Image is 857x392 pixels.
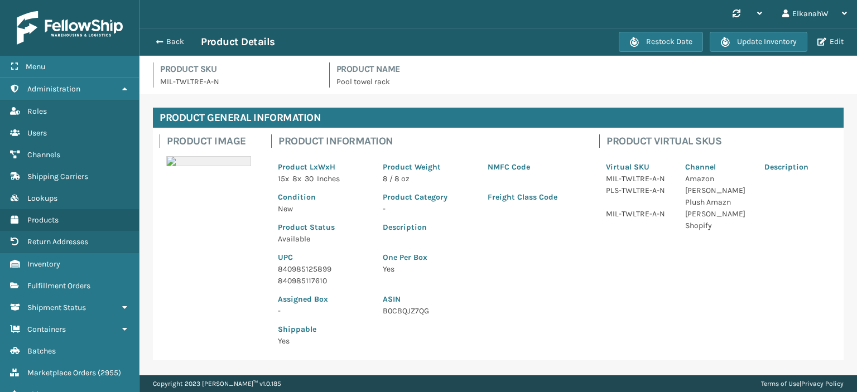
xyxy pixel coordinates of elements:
p: Description [383,221,579,233]
p: Yes [383,263,579,275]
p: - [383,203,474,215]
span: 30 [305,174,314,183]
p: Copyright 2023 [PERSON_NAME]™ v 1.0.185 [153,375,281,392]
p: Amazon [685,173,751,185]
button: Update Inventory [710,32,807,52]
span: Inventory [27,259,60,269]
span: 8 x [292,174,301,183]
p: UPC [278,251,369,263]
p: 840985125899 [278,263,369,275]
p: Pool towel rack [336,76,844,88]
h3: Product Details [201,35,275,49]
p: Yes [278,335,369,347]
h4: Product Name [336,62,844,76]
p: [PERSON_NAME] Plush Amazn [685,185,751,208]
span: Fulfillment Orders [27,281,90,291]
span: Menu [26,62,45,71]
span: Administration [27,84,80,94]
p: New [278,203,369,215]
p: Channel [685,161,751,173]
p: Product LxWxH [278,161,369,173]
img: logo [17,11,123,45]
span: Roles [27,107,47,116]
img: 51104088640_40f294f443_o-scaled-700x700.jpg [166,156,251,166]
p: - [278,305,369,317]
p: 840985117610 [278,275,369,287]
p: Virtual SKU [606,161,672,173]
p: Available [278,233,369,245]
p: NMFC Code [488,161,579,173]
span: Channels [27,150,60,159]
span: Marketplace Orders [27,368,96,378]
a: Privacy Policy [801,380,844,388]
p: [PERSON_NAME] Shopify [685,208,751,231]
p: ASIN [383,293,579,305]
p: Assigned Box [278,293,369,305]
h4: Product Information [278,134,586,148]
span: Return Addresses [27,237,88,246]
p: Shippable [278,323,369,335]
p: Product Weight [383,161,474,173]
h4: Product SKU [160,62,316,76]
button: Back [150,37,201,47]
span: 15 x [278,174,289,183]
span: Inches [317,174,340,183]
div: | [761,375,844,392]
span: Shipping Carriers [27,172,88,181]
p: MIL-TWLTRE-A-N [606,208,672,220]
a: Terms of Use [761,380,800,388]
h4: Product General Information [153,108,844,128]
h4: Product Image [167,134,258,148]
h4: Product Virtual SKUs [606,134,837,148]
span: Containers [27,325,66,334]
span: Shipment Status [27,303,86,312]
p: Condition [278,191,369,203]
p: B0CBQJZ7QG [383,305,579,317]
p: MIL-TWLTRE-A-N [160,76,316,88]
span: Batches [27,346,56,356]
span: Products [27,215,59,225]
p: Description [764,161,830,173]
span: 8 / 8 oz [383,174,410,183]
p: Product Category [383,191,474,203]
span: ( 2955 ) [98,368,121,378]
p: Product Status [278,221,369,233]
span: Users [27,128,47,138]
span: Lookups [27,193,57,203]
p: MIL-TWLTRE-A-N [606,173,672,185]
button: Restock Date [619,32,703,52]
p: Freight Class Code [488,191,579,203]
p: One Per Box [383,251,579,263]
p: PLS-TWLTRE-A-N [606,185,672,196]
button: Edit [814,37,847,47]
